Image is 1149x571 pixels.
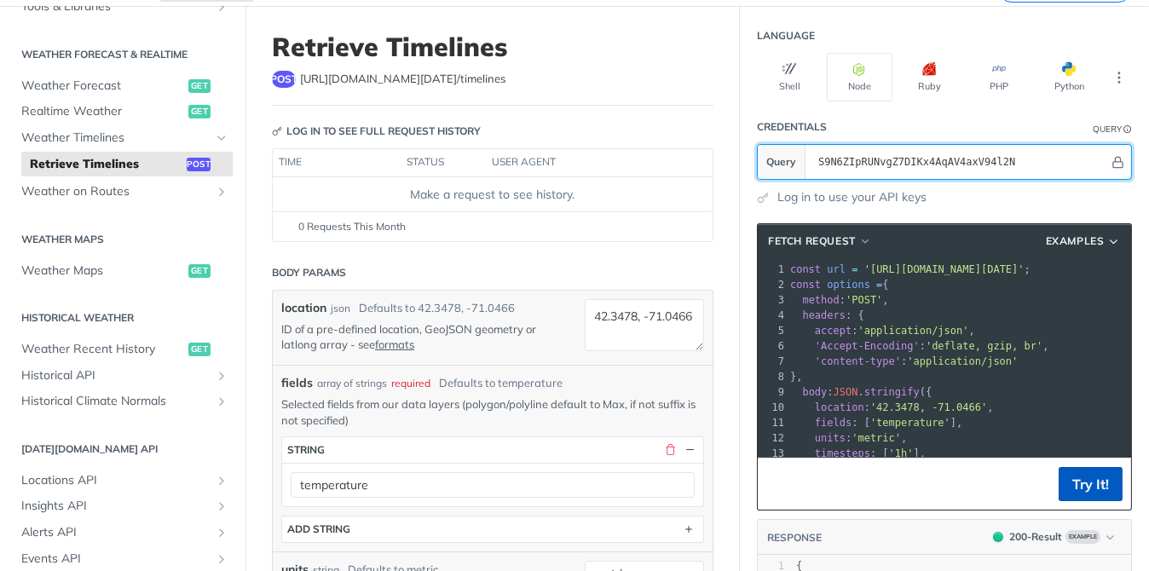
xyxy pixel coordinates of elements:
button: ADD string [282,516,703,542]
a: Weather TimelinesHide subpages for Weather Timelines [13,125,233,151]
a: Historical APIShow subpages for Historical API [13,363,233,389]
button: RESPONSE [766,529,823,546]
button: Show subpages for Locations API [215,474,228,487]
svg: Key [272,126,282,136]
span: 'application/json' [907,355,1018,367]
svg: More ellipsis [1111,70,1127,85]
span: '1h' [889,447,914,459]
span: JSON [834,386,858,398]
a: Realtime Weatherget [13,99,233,124]
div: 2 [758,277,787,292]
span: Locations API [21,472,211,489]
h2: Historical Weather [13,310,233,326]
div: 13 [758,446,787,461]
button: Examples [1040,233,1127,250]
div: 1 [758,262,787,277]
button: Show subpages for Alerts API [215,526,228,539]
span: units [815,432,846,444]
span: Examples [1046,234,1105,249]
div: 5 [758,323,787,338]
span: 'POST' [846,294,882,306]
button: Node [827,53,892,101]
span: fields [815,417,852,429]
button: fetch Request [762,233,877,250]
div: Make a request to see history. [280,186,706,204]
span: post [272,71,296,88]
span: : [790,355,1018,367]
span: 'Accept-Encoding' [815,340,920,352]
span: Insights API [21,498,211,515]
button: Show subpages for Events API [215,552,228,566]
button: Python [1036,53,1102,101]
div: Credentials [757,119,827,135]
span: { [790,279,889,291]
span: Weather on Routes [21,183,211,200]
span: const [790,263,821,275]
span: const [790,279,821,291]
div: 200 - Result [1009,529,1062,545]
h2: Weather Maps [13,232,233,247]
div: json [331,301,350,316]
span: : [ ], [790,417,962,429]
div: Defaults to 42.3478, -71.0466 [359,300,515,317]
textarea: 42.3478, -71.0466 [585,299,704,351]
span: https://api.tomorrow.io/v4/timelines [300,71,505,88]
span: Historical Climate Normals [21,393,211,410]
span: : [ ], [790,447,926,459]
button: Show subpages for Historical Climate Normals [215,395,228,408]
span: 'deflate, gzip, br' [926,340,1042,352]
p: ID of a pre-defined location, GeoJSON geometry or latlong array - see [281,321,559,352]
span: stringify [864,386,920,398]
span: get [188,79,211,93]
span: post [187,158,211,171]
span: Alerts API [21,524,211,541]
span: = [852,263,857,275]
a: Weather Mapsget [13,258,233,284]
span: : , [790,432,907,444]
a: Weather Forecastget [13,73,233,99]
div: 7 [758,354,787,369]
span: Historical API [21,367,211,384]
div: 8 [758,369,787,384]
button: Hide [683,442,698,458]
button: Delete [663,442,678,458]
h2: [DATE][DOMAIN_NAME] API [13,441,233,457]
div: string [287,443,325,456]
div: 6 [758,338,787,354]
button: PHP [967,53,1032,101]
span: Weather Timelines [21,130,211,147]
span: '42.3478, -71.0466' [870,401,987,413]
span: : , [790,401,994,413]
span: Realtime Weather [21,103,184,120]
span: ; [790,263,1031,275]
div: 11 [758,415,787,430]
span: 'temperature' [870,417,950,429]
span: : , [790,294,889,306]
a: Weather Recent Historyget [13,337,233,362]
div: 10 [758,400,787,415]
span: timesteps [815,447,870,459]
button: Show subpages for Historical API [215,369,228,383]
button: Show subpages for Insights API [215,499,228,513]
span: : , [790,340,1049,352]
div: Language [757,28,815,43]
button: More Languages [1106,65,1132,90]
span: options [827,279,870,291]
a: Historical Climate NormalsShow subpages for Historical Climate Normals [13,389,233,414]
span: Retrieve Timelines [30,156,182,173]
a: formats [375,337,414,351]
span: 0 Requests This Month [298,219,406,234]
span: Events API [21,551,211,568]
div: 12 [758,430,787,446]
span: get [188,264,211,278]
span: body [802,386,827,398]
h1: Retrieve Timelines [272,32,713,62]
div: QueryInformation [1093,123,1132,136]
span: = [876,279,882,291]
span: 'content-type' [815,355,901,367]
a: Alerts APIShow subpages for Alerts API [13,520,233,545]
th: user agent [486,149,678,176]
span: : { [790,309,864,321]
span: 'metric' [852,432,901,444]
span: Weather Forecast [21,78,184,95]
